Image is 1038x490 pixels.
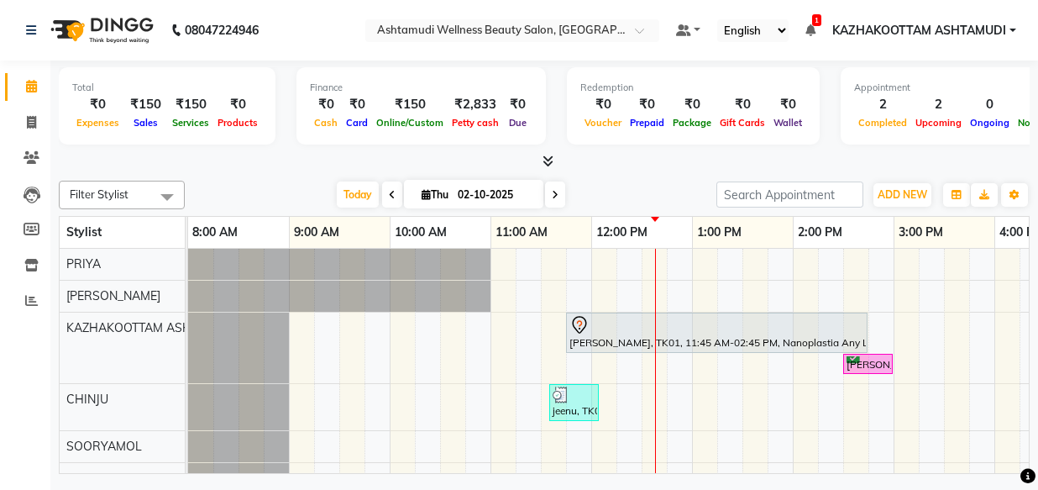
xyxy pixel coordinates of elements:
[551,387,597,419] div: jeenu, TK03, 11:35 AM-12:05 PM, Eyebrows Threading,Forehead Threading
[794,220,847,245] a: 2:00 PM
[129,117,162,129] span: Sales
[873,183,931,207] button: ADD NEW
[668,117,716,129] span: Package
[503,95,532,114] div: ₹0
[716,95,769,114] div: ₹0
[337,182,379,208] span: Today
[168,95,213,114] div: ₹150
[213,95,262,114] div: ₹0
[854,95,911,114] div: 2
[417,188,453,201] span: Thu
[290,220,343,245] a: 9:00 AM
[310,81,532,95] div: Finance
[372,95,448,114] div: ₹150
[668,95,716,114] div: ₹0
[894,220,947,245] a: 3:00 PM
[66,320,236,335] span: KAZHAKOOTTAM ASHTAMUDI
[66,439,142,454] span: SOORYAMOL
[805,23,815,38] a: 1
[693,220,746,245] a: 1:00 PM
[72,117,123,129] span: Expenses
[911,95,966,114] div: 2
[491,220,552,245] a: 11:00 AM
[448,95,503,114] div: ₹2,833
[769,117,806,129] span: Wallet
[310,117,342,129] span: Cash
[310,95,342,114] div: ₹0
[453,182,537,208] input: 2025-10-02
[168,117,213,129] span: Services
[123,95,168,114] div: ₹150
[716,182,863,208] input: Search Appointment
[832,22,1006,40] span: KAZHAKOOTTAM ASHTAMUDI
[72,81,262,95] div: Total
[372,117,448,129] span: Online/Custom
[342,95,372,114] div: ₹0
[213,117,262,129] span: Products
[66,224,102,240] span: Stylist
[505,117,531,129] span: Due
[626,117,668,129] span: Prepaid
[66,392,108,407] span: CHINJU
[966,117,1014,129] span: Ongoing
[716,117,769,129] span: Gift Cards
[854,117,911,129] span: Completed
[580,117,626,129] span: Voucher
[188,220,242,245] a: 8:00 AM
[66,256,101,271] span: PRIYA
[43,7,158,54] img: logo
[70,187,128,201] span: Filter Stylist
[580,81,806,95] div: Redemption
[845,356,891,372] div: [PERSON_NAME], TK02, 02:30 PM-03:00 PM, Normal Hair Cut
[72,95,123,114] div: ₹0
[185,7,259,54] b: 08047224946
[391,220,451,245] a: 10:00 AM
[966,95,1014,114] div: 0
[769,95,806,114] div: ₹0
[66,288,160,303] span: [PERSON_NAME]
[911,117,966,129] span: Upcoming
[580,95,626,114] div: ₹0
[812,14,821,26] span: 1
[448,117,503,129] span: Petty cash
[878,188,927,201] span: ADD NEW
[342,117,372,129] span: Card
[626,95,668,114] div: ₹0
[66,471,160,486] span: [PERSON_NAME]
[568,315,866,350] div: [PERSON_NAME], TK01, 11:45 AM-02:45 PM, Nanoplastia Any Length Offer
[592,220,652,245] a: 12:00 PM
